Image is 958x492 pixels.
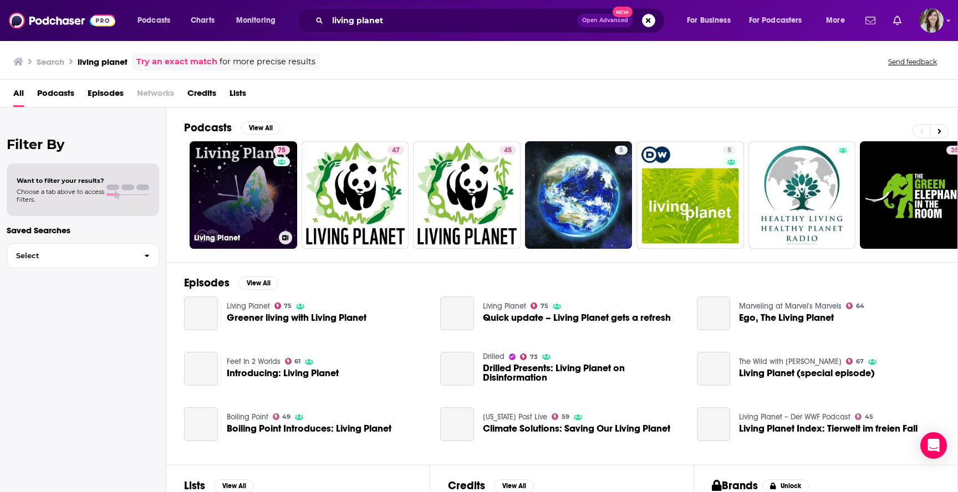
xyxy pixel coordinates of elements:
span: For Podcasters [749,13,802,28]
a: Drilled Presents: Living Planet on Disinformation [440,352,474,386]
span: 45 [865,414,873,419]
span: For Business [687,13,731,28]
a: 75 [273,146,290,155]
a: 73 [520,353,538,360]
span: 49 [282,414,291,419]
h2: Filter By [7,136,159,152]
span: Introducing: Living Planet [227,368,339,378]
p: Saved Searches [7,225,159,235]
span: 45 [504,145,512,156]
a: 75 [274,303,292,309]
span: 5 [727,145,731,156]
a: Greener living with Living Planet [227,313,366,322]
h3: Living Planet [194,233,274,243]
a: Living Planet Index: Tierwelt im freien Fall [697,407,731,441]
a: PodcastsView All [184,121,281,135]
a: Episodes [88,84,124,107]
span: 73 [530,355,538,360]
a: Greener living with Living Planet [184,296,218,330]
a: Living Planet Index: Tierwelt im freien Fall [739,424,918,433]
button: Send feedback [885,57,940,66]
button: open menu [818,12,859,29]
h3: Search [37,57,64,67]
h3: living planet [78,57,128,67]
img: User Profile [919,8,944,33]
a: Credits [187,84,216,107]
span: 59 [562,414,569,419]
span: Choose a tab above to access filters. [17,188,104,203]
img: Podchaser - Follow, Share and Rate Podcasts [9,10,115,31]
button: open menu [679,12,745,29]
a: Feet In 2 Worlds [227,357,281,366]
span: 75 [541,304,548,309]
a: 5 [636,141,744,249]
button: open menu [228,12,290,29]
a: 47 [302,141,409,249]
span: Ego, The Living Planet [739,313,834,322]
span: 47 [392,145,400,156]
span: Want to filter your results? [17,177,104,184]
a: Drilled [483,352,505,361]
button: open menu [742,12,818,29]
a: Climate Solutions: Saving Our Living Planet [440,407,474,441]
h2: Episodes [184,276,230,290]
a: 5 [615,146,628,155]
a: 61 [285,358,301,365]
button: View All [238,276,278,290]
div: Search podcasts, credits, & more... [308,8,675,33]
a: Try an exact match [136,55,217,68]
a: Ego, The Living Planet [697,296,731,330]
a: EpisodesView All [184,276,278,290]
a: 64 [846,303,864,309]
a: Living Planet (special episode) [739,368,875,378]
span: Monitoring [236,13,276,28]
span: Open Advanced [582,18,628,23]
a: 67 [846,358,864,365]
a: Drilled Presents: Living Planet on Disinformation [483,363,684,382]
a: Quick update – Living Planet gets a refresh [483,313,671,322]
span: 61 [294,359,300,364]
button: View All [241,121,281,135]
a: Show notifications dropdown [889,11,906,30]
a: 75Living Planet [190,141,297,249]
a: Boiling Point Introduces: Living Planet [227,424,391,433]
a: Climate Solutions: Saving Our Living Planet [483,424,670,433]
a: 75 [531,303,548,309]
span: More [826,13,845,28]
button: Open AdvancedNew [577,14,633,27]
span: Podcasts [137,13,170,28]
span: Logged in as devinandrade [919,8,944,33]
a: 49 [273,413,291,420]
span: 75 [278,145,286,156]
a: Living Planet [227,301,270,311]
a: 5 [723,146,736,155]
a: Quick update – Living Planet gets a refresh [440,296,474,330]
span: 64 [856,304,864,309]
a: All [13,84,24,107]
a: Podcasts [37,84,74,107]
h2: Podcasts [184,121,232,135]
a: 45 [855,413,873,420]
a: Introducing: Living Planet [184,352,218,386]
a: 5 [525,141,633,249]
button: Show profile menu [919,8,944,33]
div: Open Intercom Messenger [920,432,947,459]
button: open menu [130,12,185,29]
a: The Wild with Chris Morgan [739,357,842,366]
a: Show notifications dropdown [861,11,880,30]
a: Boiling Point [227,412,268,422]
button: Select [7,243,159,268]
span: for more precise results [220,55,315,68]
span: 67 [856,359,864,364]
span: Charts [191,13,215,28]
